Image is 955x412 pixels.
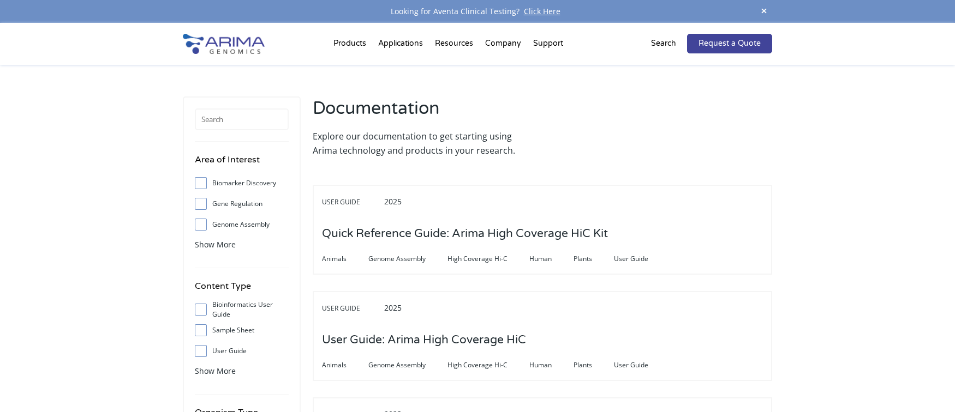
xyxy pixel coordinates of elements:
span: User Guide [614,252,670,265]
a: Request a Quote [687,34,772,53]
p: Explore our documentation to get starting using Arima technology and products in your research. [313,129,537,157]
div: Looking for Aventa Clinical Testing? [183,4,772,19]
h3: Quick Reference Guide: Arima High Coverage HiC Kit [322,217,608,251]
span: User Guide [322,302,382,315]
label: User Guide [195,343,289,359]
label: Bioinformatics User Guide [195,301,289,318]
span: 2025 [384,196,402,207]
span: Genome Assembly [368,359,447,372]
span: Plants [574,359,614,372]
span: Human [529,359,574,372]
span: High Coverage Hi-C [447,359,529,372]
a: User Guide: Arima High Coverage HiC [322,334,526,346]
span: User Guide [322,196,382,209]
img: Arima-Genomics-logo [183,34,265,54]
input: Search [195,108,289,130]
span: Animals [322,252,368,265]
label: Sample Sheet [195,322,289,338]
span: Show More [195,239,236,250]
h4: Area of Interest [195,153,289,175]
span: Show More [195,366,236,376]
span: 2025 [384,302,402,313]
span: Plants [574,252,614,265]
a: Click Here [520,6,565,16]
h2: Documentation [313,96,537,129]
label: Gene Regulation [195,196,289,212]
span: User Guide [614,359,670,372]
a: Quick Reference Guide: Arima High Coverage HiC Kit [322,228,608,240]
span: High Coverage Hi-C [447,252,529,265]
span: Human [529,252,574,265]
h3: User Guide: Arima High Coverage HiC [322,323,526,357]
p: Search [651,37,676,51]
label: Genome Assembly [195,216,289,233]
span: Genome Assembly [368,252,447,265]
label: Biomarker Discovery [195,175,289,191]
h4: Content Type [195,279,289,301]
span: Animals [322,359,368,372]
